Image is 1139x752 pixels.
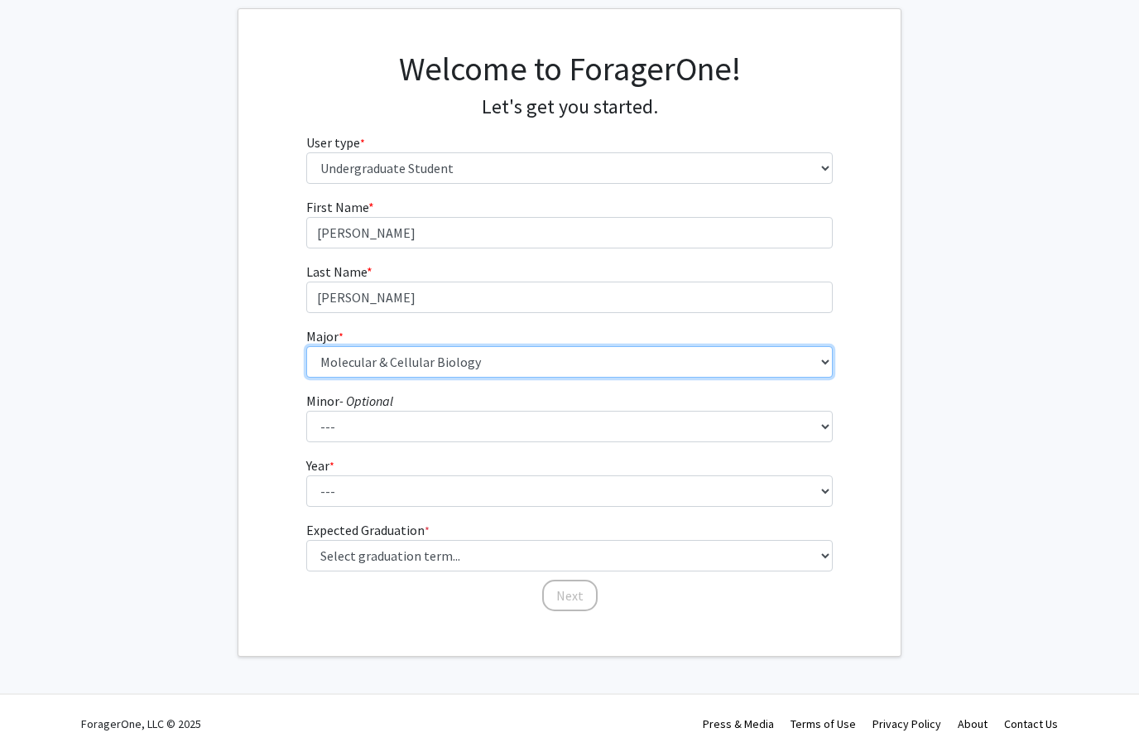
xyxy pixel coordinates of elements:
a: Terms of Use [791,716,856,731]
label: User type [306,133,365,152]
a: About [958,716,988,731]
a: Press & Media [703,716,774,731]
h1: Welcome to ForagerOne! [306,49,834,89]
label: Major [306,326,344,346]
span: Last Name [306,263,367,280]
button: Next [542,580,598,611]
label: Minor [306,391,393,411]
a: Contact Us [1004,716,1058,731]
label: Expected Graduation [306,520,430,540]
h4: Let's get you started. [306,95,834,119]
label: Year [306,456,334,475]
i: - Optional [339,393,393,409]
span: First Name [306,199,368,215]
iframe: Chat [12,677,70,740]
a: Privacy Policy [872,716,941,731]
